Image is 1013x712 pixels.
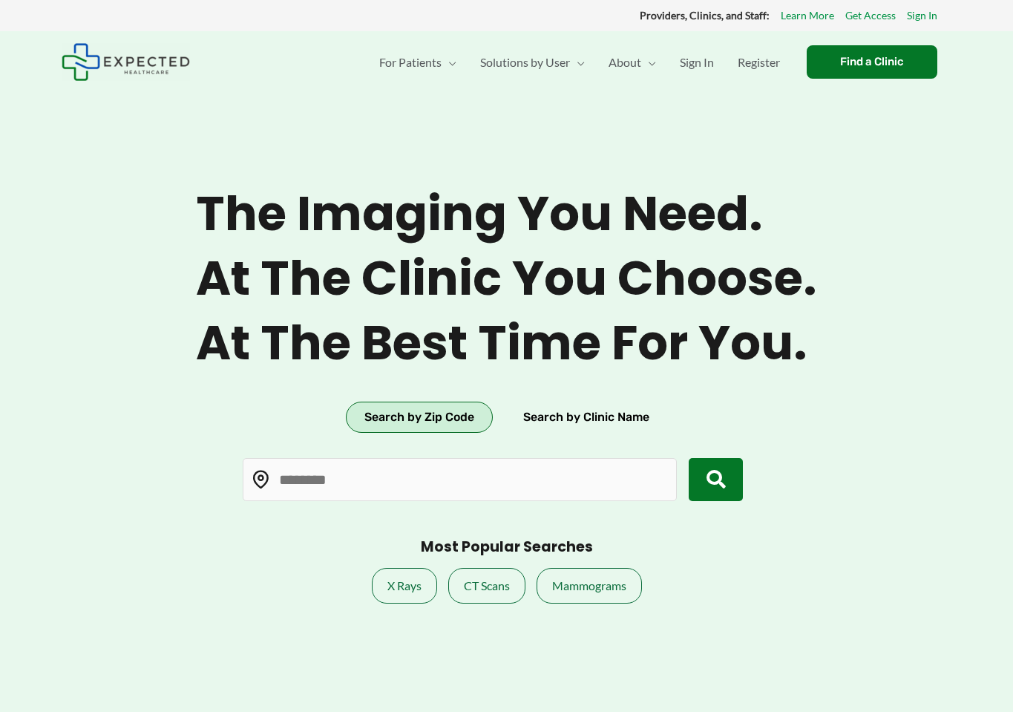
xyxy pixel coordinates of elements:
span: Solutions by User [480,36,570,88]
span: Sign In [680,36,714,88]
a: Register [726,36,792,88]
span: About [609,36,641,88]
span: For Patients [379,36,442,88]
span: The imaging you need. [196,186,817,243]
a: For PatientsMenu Toggle [367,36,468,88]
span: At the best time for you. [196,315,817,372]
h3: Most Popular Searches [421,538,593,557]
a: Learn More [781,6,834,25]
a: X Rays [372,568,437,604]
img: Location pin [252,470,271,489]
span: Menu Toggle [570,36,585,88]
span: Register [738,36,780,88]
button: Search by Clinic Name [505,402,668,433]
a: AboutMenu Toggle [597,36,668,88]
a: Sign In [907,6,937,25]
a: Sign In [668,36,726,88]
span: Menu Toggle [442,36,456,88]
a: CT Scans [448,568,525,604]
nav: Primary Site Navigation [367,36,792,88]
strong: Providers, Clinics, and Staff: [640,9,770,22]
span: At the clinic you choose. [196,250,817,307]
a: Get Access [845,6,896,25]
button: Search by Zip Code [346,402,493,433]
a: Mammograms [537,568,642,604]
span: Menu Toggle [641,36,656,88]
a: Solutions by UserMenu Toggle [468,36,597,88]
img: Expected Healthcare Logo - side, dark font, small [62,43,190,81]
a: Find a Clinic [807,45,937,79]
